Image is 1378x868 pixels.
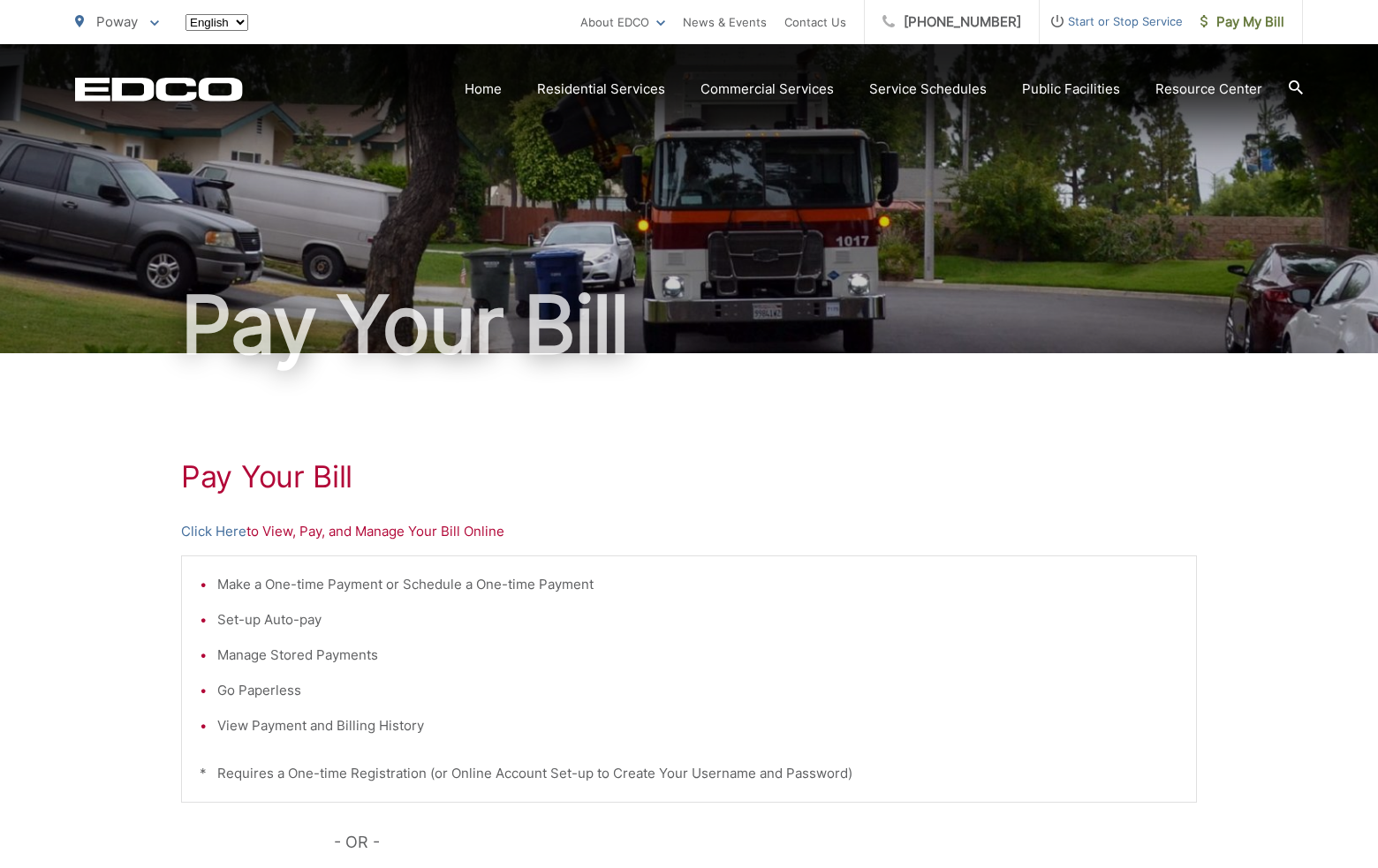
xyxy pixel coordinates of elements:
[181,521,1197,542] p: to View, Pay, and Manage Your Bill Online
[1155,79,1262,100] a: Resource Center
[96,13,138,30] span: Poway
[181,521,246,542] a: Click Here
[537,79,665,100] a: Residential Services
[217,715,1178,736] li: View Payment and Billing History
[75,281,1303,369] h1: Pay Your Bill
[217,574,1178,595] li: Make a One-time Payment or Schedule a One-time Payment
[334,829,1198,856] p: - OR -
[784,11,846,33] a: Contact Us
[200,763,1178,784] p: * Requires a One-time Registration (or Online Account Set-up to Create Your Username and Password)
[580,11,665,33] a: About EDCO
[1200,11,1284,33] span: Pay My Bill
[465,79,502,100] a: Home
[700,79,834,100] a: Commercial Services
[217,680,1178,701] li: Go Paperless
[185,14,248,31] select: Select a language
[181,459,1197,494] h1: Pay Your Bill
[217,609,1178,630] li: Set-up Auto-pay
[683,11,767,33] a: News & Events
[869,79,987,100] a: Service Schedules
[75,77,243,102] a: EDCD logo. Return to the homepage.
[217,645,1178,666] li: Manage Stored Payments
[1022,79,1120,100] a: Public Facilities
